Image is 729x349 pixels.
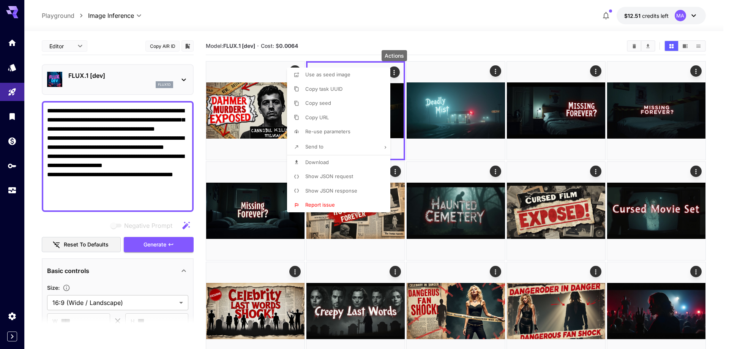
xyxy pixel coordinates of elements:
span: Copy task UUID [305,86,342,92]
span: Download [305,159,329,165]
div: Actions [382,50,407,61]
span: Send to [305,144,323,150]
span: Show JSON response [305,188,357,194]
span: Copy seed [305,100,331,106]
span: Re-use parameters [305,128,350,134]
span: Show JSON request [305,173,353,179]
span: Report issue [305,202,335,208]
span: Copy URL [305,114,329,120]
span: Use as seed image [305,71,350,77]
